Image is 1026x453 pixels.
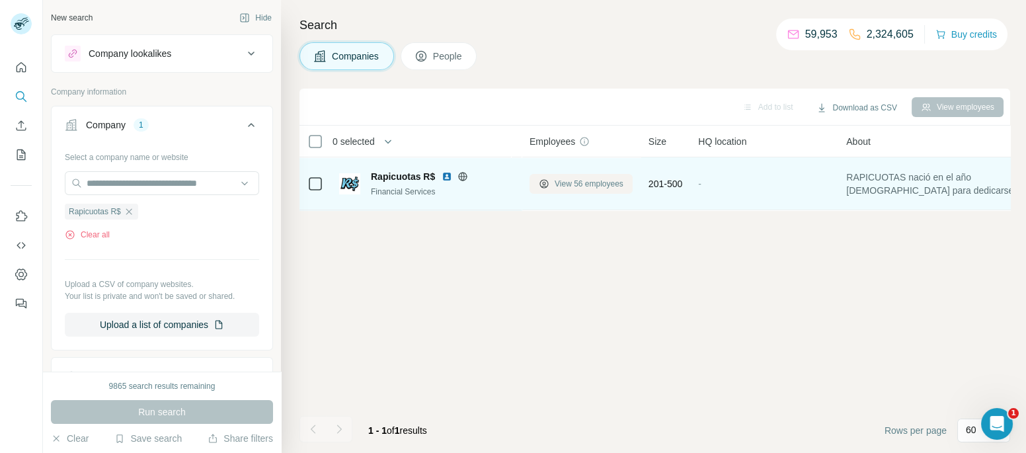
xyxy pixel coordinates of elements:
[230,8,281,28] button: Hide
[442,171,452,182] img: LinkedIn logo
[52,360,272,392] button: Industry
[1008,408,1019,419] span: 1
[966,423,976,436] p: 60
[333,135,375,148] span: 0 selected
[368,425,387,436] span: 1 - 1
[332,50,380,63] span: Companies
[530,135,575,148] span: Employees
[698,135,746,148] span: HQ location
[981,408,1013,440] iframe: Intercom live chat
[109,380,216,392] div: 9865 search results remaining
[395,425,400,436] span: 1
[65,313,259,337] button: Upload a list of companies
[11,292,32,315] button: Feedback
[11,56,32,79] button: Quick start
[51,86,273,98] p: Company information
[52,38,272,69] button: Company lookalikes
[89,47,171,60] div: Company lookalikes
[885,424,947,437] span: Rows per page
[65,229,110,241] button: Clear all
[371,170,435,183] span: Rapicuotas R$
[86,370,119,383] div: Industry
[11,204,32,228] button: Use Surfe on LinkedIn
[555,178,623,190] span: View 56 employees
[935,25,997,44] button: Buy credits
[65,278,259,290] p: Upload a CSV of company websites.
[134,119,149,131] div: 1
[11,233,32,257] button: Use Surfe API
[11,85,32,108] button: Search
[807,98,906,118] button: Download as CSV
[51,432,89,445] button: Clear
[368,425,427,436] span: results
[114,432,182,445] button: Save search
[649,177,682,190] span: 201-500
[846,135,871,148] span: About
[649,135,666,148] span: Size
[11,143,32,167] button: My lists
[433,50,463,63] span: People
[86,118,126,132] div: Company
[208,432,273,445] button: Share filters
[530,174,633,194] button: View 56 employees
[387,425,395,436] span: of
[52,109,272,146] button: Company1
[339,173,360,194] img: Logo of Rapicuotas R$
[65,290,259,302] p: Your list is private and won't be saved or shared.
[698,179,701,189] span: -
[69,206,121,218] span: Rapicuotas R$
[65,146,259,163] div: Select a company name or website
[11,114,32,138] button: Enrich CSV
[371,186,514,198] div: Financial Services
[299,16,1010,34] h4: Search
[11,263,32,286] button: Dashboard
[805,26,838,42] p: 59,953
[51,12,93,24] div: New search
[867,26,914,42] p: 2,324,605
